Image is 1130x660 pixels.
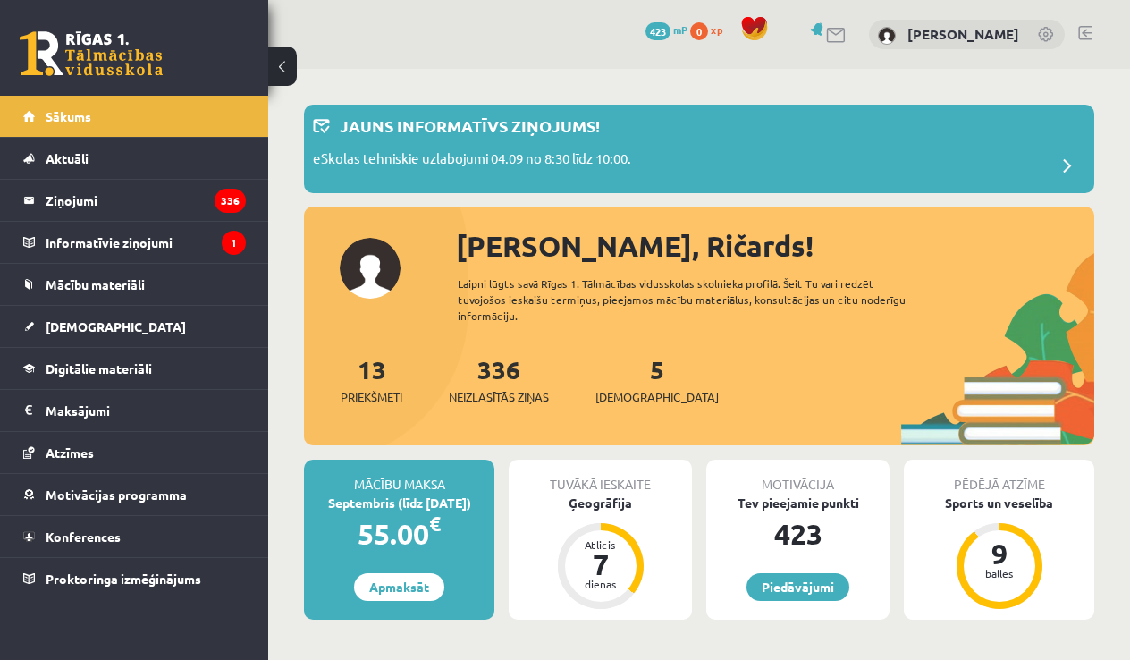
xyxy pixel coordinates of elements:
a: [DEMOGRAPHIC_DATA] [23,306,246,347]
span: [DEMOGRAPHIC_DATA] [595,388,719,406]
a: Digitālie materiāli [23,348,246,389]
a: 0 xp [690,22,731,37]
span: Atzīmes [46,444,94,461]
a: Proktoringa izmēģinājums [23,558,246,599]
i: 336 [215,189,246,213]
a: Informatīvie ziņojumi1 [23,222,246,263]
div: Tev pieejamie punkti [706,494,890,512]
p: Jauns informatīvs ziņojums! [340,114,600,138]
a: Atzīmes [23,432,246,473]
div: Atlicis [574,539,628,550]
i: 1 [222,231,246,255]
div: Motivācija [706,460,890,494]
span: [DEMOGRAPHIC_DATA] [46,318,186,334]
a: Ziņojumi336 [23,180,246,221]
div: Tuvākā ieskaite [509,460,692,494]
div: Septembris (līdz [DATE]) [304,494,494,512]
a: Konferences [23,516,246,557]
span: 0 [690,22,708,40]
legend: Maksājumi [46,390,246,431]
span: Digitālie materiāli [46,360,152,377]
a: 13Priekšmeti [341,353,402,406]
a: 423 mP [645,22,687,37]
div: Sports un veselība [904,494,1094,512]
span: xp [711,22,722,37]
div: 7 [574,550,628,579]
span: Sākums [46,108,91,124]
div: Pēdējā atzīme [904,460,1094,494]
span: Motivācijas programma [46,487,187,503]
a: 336Neizlasītās ziņas [449,353,549,406]
legend: Ziņojumi [46,180,246,221]
a: Piedāvājumi [746,573,849,601]
a: Jauns informatīvs ziņojums! eSkolas tehniskie uzlabojumi 04.09 no 8:30 līdz 10:00. [313,114,1085,184]
div: balles [973,568,1026,579]
span: Neizlasītās ziņas [449,388,549,406]
div: dienas [574,579,628,589]
span: Konferences [46,529,121,545]
a: 5[DEMOGRAPHIC_DATA] [595,353,719,406]
img: Ričards Puniņš [878,27,896,45]
a: [PERSON_NAME] [907,25,1019,43]
div: Laipni lūgts savā Rīgas 1. Tālmācības vidusskolas skolnieka profilā. Šeit Tu vari redzēt tuvojošo... [458,275,932,324]
a: Ģeogrāfija Atlicis 7 dienas [509,494,692,612]
div: 55.00 [304,512,494,555]
a: Mācību materiāli [23,264,246,305]
p: eSkolas tehniskie uzlabojumi 04.09 no 8:30 līdz 10:00. [313,148,631,173]
div: Ģeogrāfija [509,494,692,512]
a: Maksājumi [23,390,246,431]
div: [PERSON_NAME], Ričards! [456,224,1094,267]
div: 423 [706,512,890,555]
a: Aktuāli [23,138,246,179]
div: Mācību maksa [304,460,494,494]
span: Proktoringa izmēģinājums [46,571,201,587]
a: Sākums [23,96,246,137]
legend: Informatīvie ziņojumi [46,222,246,263]
div: 9 [973,539,1026,568]
span: mP [673,22,687,37]
span: Mācību materiāli [46,276,145,292]
span: € [429,511,441,537]
a: Motivācijas programma [23,474,246,515]
a: Sports un veselība 9 balles [904,494,1094,612]
a: Rīgas 1. Tālmācības vidusskola [20,31,163,76]
span: 423 [645,22,670,40]
span: Priekšmeti [341,388,402,406]
a: Apmaksāt [354,573,444,601]
span: Aktuāli [46,150,89,166]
